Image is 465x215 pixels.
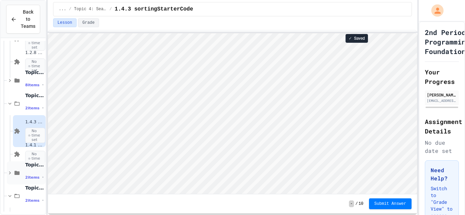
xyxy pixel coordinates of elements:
div: [EMAIL_ADDRESS][DOMAIN_NAME] [427,98,457,103]
span: 1.4.1 searchingTaskBinaryStarterCode [25,142,44,148]
span: 1.2.8 Task 2 [25,50,44,56]
span: Back to Teams [21,8,35,30]
span: / [355,201,358,207]
span: Topic 7: Designing & Simulating Solutions [25,185,44,191]
button: Grade [78,18,99,27]
span: No time set [25,35,45,51]
span: • [42,82,44,88]
button: Lesson [53,18,77,27]
iframe: Snap! Programming Environment [48,33,417,194]
span: Submit Answer [374,201,406,207]
span: / [69,6,71,12]
span: Topic 3: Pattern Recognition and Abstraction [25,69,44,75]
span: 1.4.3 sortingStarterCode [115,5,193,13]
h3: Need Help? [431,166,453,182]
span: ... [59,6,66,12]
span: 2 items [25,106,39,110]
button: Back to Teams [6,5,40,34]
h2: Assignment Details [425,117,459,136]
span: Topic 5: APIs & Libraries [25,162,44,168]
span: - [349,200,354,207]
span: 2 items [25,198,39,203]
span: Topic 4: Search/Sort Algorithims & Algorithimic Efficency [74,6,107,12]
span: ✓ [349,36,352,41]
span: • [42,105,44,111]
span: • [42,198,44,203]
span: 8 items [25,83,39,87]
span: 10 [358,201,363,207]
div: No due date set [425,139,459,155]
span: / [110,6,112,12]
div: My Account [424,3,445,18]
span: 1.4.3 sortingStarterCode [25,119,44,125]
span: No time set [25,151,45,166]
span: No time set [25,58,45,74]
span: Topic 4: Search/Sort Algorithims & Algorithimic Efficency [25,92,44,98]
span: 2 items [25,175,39,180]
h2: Your Progress [425,67,459,86]
span: No time set [25,128,45,143]
button: Submit Answer [369,198,412,209]
span: Saved [354,36,365,41]
div: [PERSON_NAME] [427,92,457,98]
span: • [42,175,44,180]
